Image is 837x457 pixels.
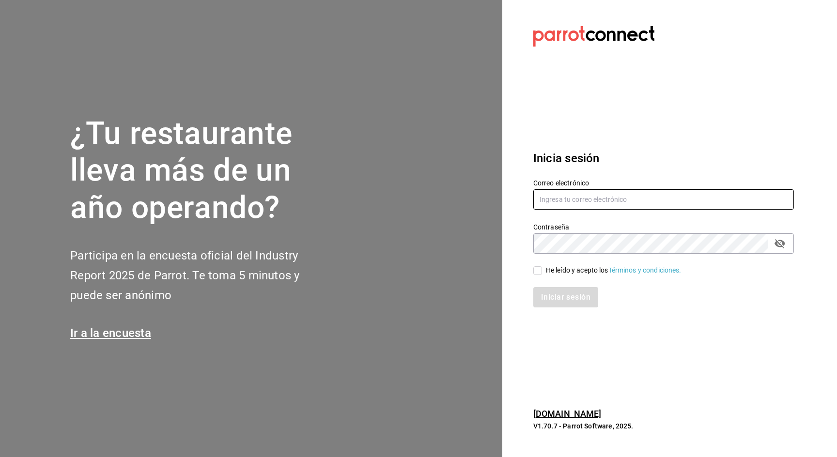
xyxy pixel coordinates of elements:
[70,326,151,340] a: Ir a la encuesta
[533,189,794,210] input: Ingresa tu correo electrónico
[533,421,794,431] p: V1.70.7 - Parrot Software, 2025.
[546,265,682,275] div: He leído y acepto los
[70,246,332,305] h2: Participa en la encuesta oficial del Industry Report 2025 de Parrot. Te toma 5 minutos y puede se...
[608,266,682,274] a: Términos y condiciones.
[533,150,794,167] h3: Inicia sesión
[533,179,794,186] label: Correo electrónico
[533,223,794,230] label: Contraseña
[533,409,602,419] a: [DOMAIN_NAME]
[772,235,788,252] button: passwordField
[70,115,332,227] h1: ¿Tu restaurante lleva más de un año operando?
